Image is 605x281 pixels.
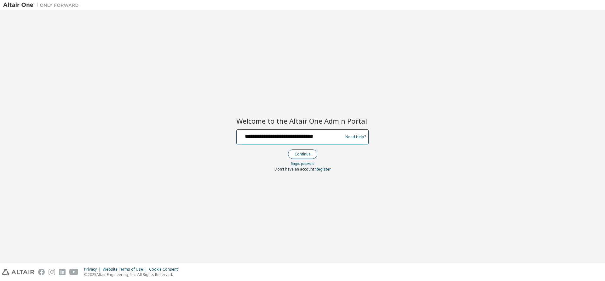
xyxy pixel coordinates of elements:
img: youtube.svg [69,269,78,275]
div: Website Terms of Use [103,267,149,272]
img: altair_logo.svg [2,269,34,275]
p: © 2025 Altair Engineering, Inc. All Rights Reserved. [84,272,181,277]
div: Cookie Consent [149,267,181,272]
span: Don't have an account? [274,166,316,172]
img: linkedin.svg [59,269,66,275]
div: Privacy [84,267,103,272]
button: Continue [288,149,317,159]
img: instagram.svg [49,269,55,275]
a: Register [316,166,331,172]
h2: Welcome to the Altair One Admin Portal [236,116,369,125]
img: facebook.svg [38,269,45,275]
img: Altair One [3,2,82,8]
a: Forgot password [291,161,314,166]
